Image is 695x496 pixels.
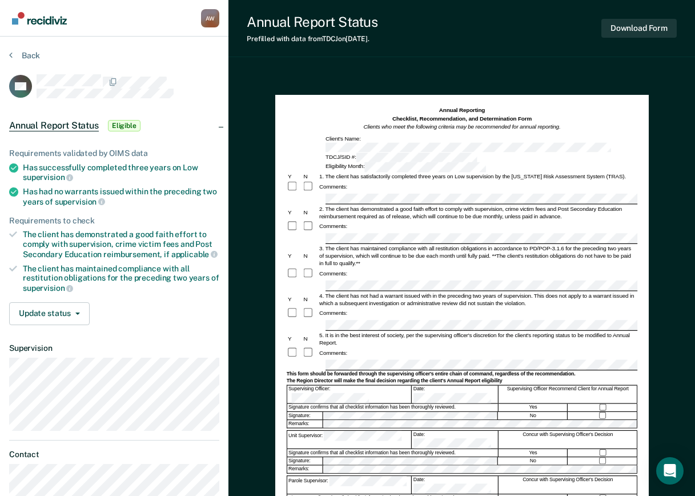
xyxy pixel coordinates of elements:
div: Signature confirms that all checklist information has been thoroughly reviewed. [287,404,499,411]
div: Requirements validated by OIMS data [9,149,219,158]
div: N [302,295,318,303]
div: Supervising Officer Recommend Client for Annual Report [499,386,637,403]
div: Client's Name: [324,135,637,152]
div: 4. The client has not had a warrant issued with in the preceding two years of supervision. This d... [318,291,637,306]
span: supervision [23,173,73,182]
dt: Contact [9,450,219,459]
div: Date: [412,386,498,403]
div: Unit Supervisor: [287,431,412,449]
div: Comments: [318,310,348,317]
div: Concur with Supervising Officer's Decision [499,431,637,449]
div: No [499,457,568,465]
span: Annual Report Status [9,120,99,131]
div: 3. The client has maintained compliance with all restitution obligations in accordance to PD/POP-... [318,245,637,267]
span: supervision [23,283,73,293]
em: Clients who meet the following criteria may be recommended for annual reporting. [363,124,560,130]
div: 5. It is in the best interest of society, per the supervising officer's discretion for the client... [318,331,637,346]
div: Comments: [318,270,348,278]
dt: Supervision [9,343,219,353]
div: Yes [499,449,568,457]
button: Profile dropdown button [201,9,219,27]
div: Has successfully completed three years on Low [23,163,219,182]
div: Y [287,173,303,180]
div: Comments: [318,223,348,230]
div: Concur with Supervising Officer's Decision [499,477,637,494]
span: applicable [171,250,218,259]
div: Y [287,335,303,342]
div: Y [287,252,303,259]
div: The client has maintained compliance with all restitution obligations for the preceding two years of [23,264,219,293]
button: Update status [9,302,90,325]
div: Signature confirms that all checklist information has been thoroughly reviewed. [287,449,499,457]
span: supervision [55,197,105,206]
div: N [302,252,318,259]
div: N [302,173,318,180]
div: Date: [412,477,498,494]
div: Remarks: [287,466,323,474]
div: Signature: [287,412,323,420]
div: Y [287,209,303,216]
div: Requirements to check [9,216,219,226]
div: Has had no warrants issued within the preceding two years of [23,187,219,206]
button: Back [9,50,40,61]
div: TDCJ/SID #: [324,153,479,162]
div: 2. The client has demonstrated a good faith effort to comply with supervision, crime victim fees ... [318,205,637,220]
button: Download Form [601,19,677,38]
div: The Region Director will make the final decision regarding the client's Annual Report eligibility [287,378,637,385]
div: Signature: [287,457,323,465]
strong: Annual Reporting [439,107,485,113]
div: Y [287,295,303,303]
div: 1. The client has satisfactorily completed three years on Low supervision by the [US_STATE] Risk ... [318,173,637,180]
span: Eligible [108,120,140,131]
div: Comments: [318,349,348,357]
div: N [302,335,318,342]
div: Annual Report Status [247,14,377,30]
div: Remarks: [287,421,323,429]
div: Open Intercom Messenger [656,457,684,485]
div: This form should be forwarded through the supervising officer's entire chain of command, regardle... [287,371,637,377]
div: Comments: [318,183,348,191]
strong: Checklist, Recommendation, and Determination Form [392,115,532,122]
img: Recidiviz [12,12,67,25]
div: No [499,412,568,420]
div: Prefilled with data from TDCJ on [DATE] . [247,35,377,43]
div: Supervising Officer: [287,386,412,403]
div: Yes [499,404,568,411]
div: A W [201,9,219,27]
div: Eligibility Month: [324,162,487,172]
div: N [302,209,318,216]
div: The client has demonstrated a good faith effort to comply with supervision, crime victim fees and... [23,230,219,259]
div: Parole Supervisor: [287,477,412,494]
div: Date: [412,431,498,449]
